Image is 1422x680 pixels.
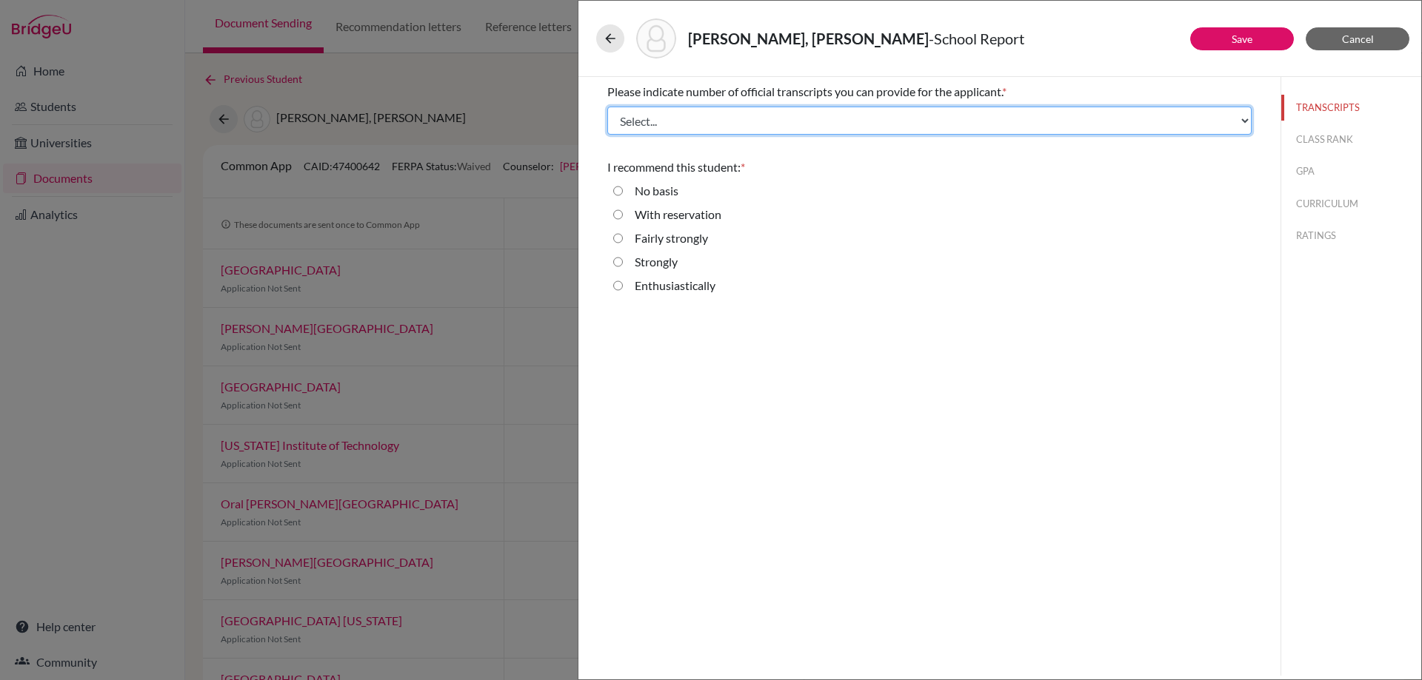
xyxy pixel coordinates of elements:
span: I recommend this student: [607,160,741,174]
label: With reservation [635,206,721,223]
strong: [PERSON_NAME], [PERSON_NAME] [688,30,929,47]
label: Fairly strongly [635,229,708,247]
button: CLASS RANK [1281,127,1421,152]
button: RATINGS [1281,223,1421,249]
label: Strongly [635,253,678,271]
button: CURRICULUM [1281,191,1421,217]
button: TRANSCRIPTS [1281,95,1421,121]
label: Enthusiastically [635,277,715,294]
span: Please indicate number of official transcripts you can provide for the applicant. [607,84,1002,98]
label: No basis [635,182,678,200]
span: - School Report [929,30,1024,47]
button: GPA [1281,158,1421,184]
